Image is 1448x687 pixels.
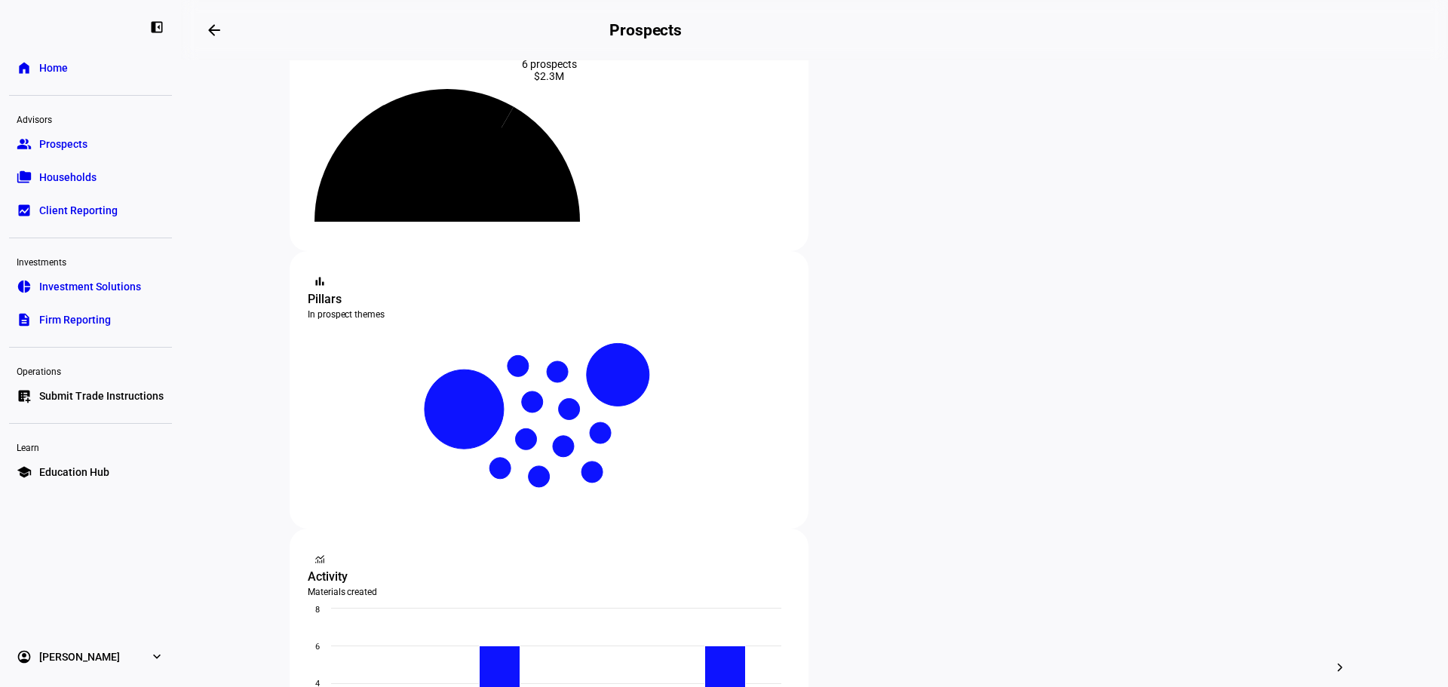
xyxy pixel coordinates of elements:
mat-icon: monitoring [312,551,327,566]
span: Investment Solutions [39,279,141,294]
span: Submit Trade Instructions [39,388,164,403]
span: Client Reporting [39,203,118,218]
eth-mat-symbol: list_alt_add [17,388,32,403]
div: 6 prospects [308,58,790,70]
eth-mat-symbol: folder_copy [17,170,32,185]
text: 8 [315,605,320,615]
span: Home [39,60,68,75]
mat-icon: arrow_backwards [205,21,223,39]
mat-icon: chevron_right [1331,658,1349,676]
a: descriptionFirm Reporting [9,305,172,335]
span: Firm Reporting [39,312,111,327]
text: 6 [315,642,320,652]
div: Pillars [308,290,790,308]
a: groupProspects [9,129,172,159]
div: Advisors [9,108,172,129]
div: Learn [9,436,172,457]
div: Materials created [308,586,790,598]
h2: Prospects [609,21,682,39]
div: Activity [308,568,790,586]
div: $2.3M [308,70,790,82]
a: homeHome [9,53,172,83]
eth-mat-symbol: home [17,60,32,75]
eth-mat-symbol: expand_more [149,649,164,664]
span: Education Hub [39,465,109,480]
a: bid_landscapeClient Reporting [9,195,172,225]
span: Prospects [39,136,87,152]
span: Households [39,170,97,185]
eth-mat-symbol: pie_chart [17,279,32,294]
eth-mat-symbol: group [17,136,32,152]
eth-mat-symbol: description [17,312,32,327]
eth-mat-symbol: account_circle [17,649,32,664]
eth-mat-symbol: bid_landscape [17,203,32,218]
a: folder_copyHouseholds [9,162,172,192]
eth-mat-symbol: school [17,465,32,480]
div: In prospect themes [308,308,790,320]
span: [PERSON_NAME] [39,649,120,664]
mat-icon: bar_chart [312,274,327,289]
div: Investments [9,250,172,271]
div: Operations [9,360,172,381]
eth-mat-symbol: left_panel_close [149,20,164,35]
a: pie_chartInvestment Solutions [9,271,172,302]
